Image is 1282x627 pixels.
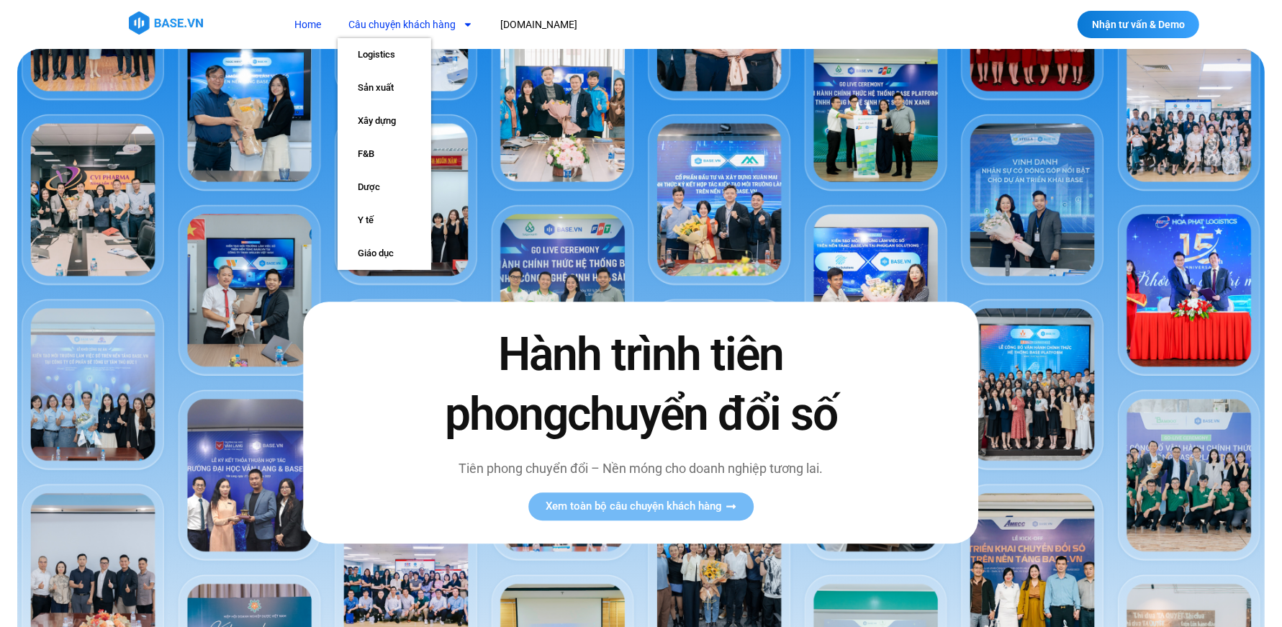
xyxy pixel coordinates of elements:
[338,104,431,137] a: Xây dựng
[489,12,588,38] a: [DOMAIN_NAME]
[414,459,867,479] p: Tiên phong chuyển đổi – Nền móng cho doanh nghiệp tương lai.
[338,12,484,38] a: Câu chuyện khách hàng
[1092,19,1185,30] span: Nhận tư vấn & Demo
[338,237,431,270] a: Giáo dục
[338,204,431,237] a: Y tế
[338,171,431,204] a: Dược
[528,493,754,521] a: Xem toàn bộ câu chuyện khách hàng
[338,137,431,171] a: F&B
[338,71,431,104] a: Sản xuất
[414,325,867,444] h2: Hành trình tiên phong
[338,38,431,270] ul: Câu chuyện khách hàng
[338,38,431,71] a: Logistics
[284,12,332,38] a: Home
[567,388,837,442] span: chuyển đổi số
[546,502,722,513] span: Xem toàn bộ câu chuyện khách hàng
[284,12,841,38] nav: Menu
[1078,11,1199,38] a: Nhận tư vấn & Demo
